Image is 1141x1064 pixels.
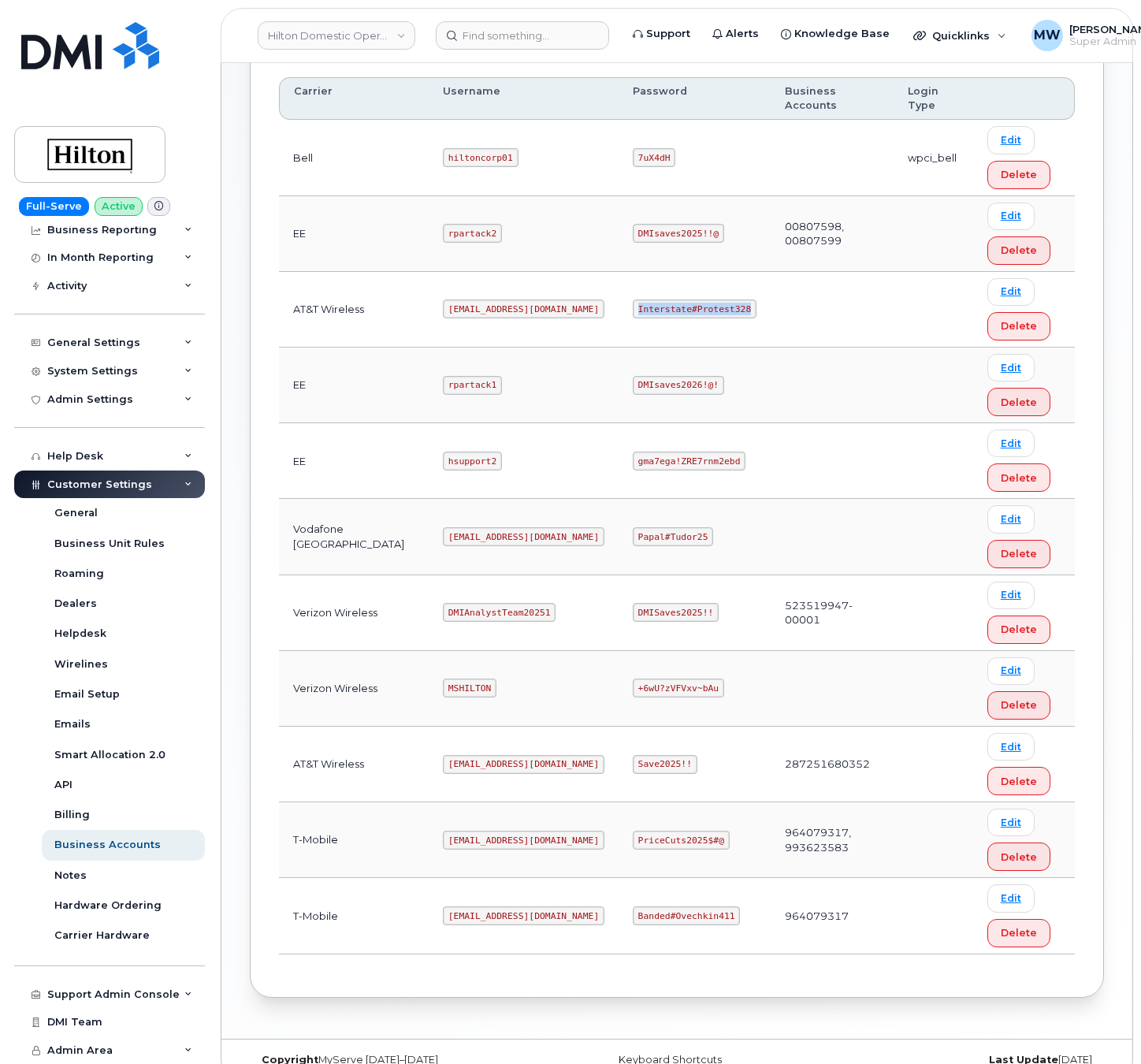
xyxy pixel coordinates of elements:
td: EE [279,423,429,499]
td: EE [279,348,429,423]
code: +6wU?zVFVxv~bAu [633,679,724,698]
a: Edit [987,126,1035,154]
span: Delete [1001,243,1037,258]
td: 287251680352 [771,727,894,802]
a: Edit [987,884,1035,912]
td: T-Mobile [279,878,429,954]
a: Edit [987,582,1035,609]
code: Save2025!! [633,755,697,774]
a: Hilton Domestic Operating Company Inc [258,21,415,50]
button: Delete [987,843,1050,871]
a: Edit [987,505,1035,533]
td: Bell [279,120,429,195]
th: Business Accounts [771,77,894,121]
a: Edit [987,278,1035,306]
button: Delete [987,236,1050,265]
code: DMIsaves2025!!@ [633,224,724,243]
code: rpartack1 [443,376,502,395]
button: Delete [987,161,1050,189]
span: Delete [1001,471,1037,485]
th: Login Type [894,77,973,121]
button: Delete [987,767,1050,795]
td: 964079317, 993623583 [771,802,894,878]
button: Delete [987,919,1050,947]
span: Alerts [726,26,759,42]
td: 00807598, 00807599 [771,196,894,272]
td: 523519947-00001 [771,575,894,651]
td: Verizon Wireless [279,575,429,651]
code: Interstate#Protest328 [633,299,756,318]
button: Delete [987,463,1050,492]
span: Delete [1001,167,1037,182]
a: Edit [987,430,1035,457]
td: Vodafone [GEOGRAPHIC_DATA] [279,499,429,575]
div: Quicklinks [902,20,1017,51]
td: T-Mobile [279,802,429,878]
code: [EMAIL_ADDRESS][DOMAIN_NAME] [443,755,604,774]
a: Edit [987,809,1035,836]
td: AT&T Wireless [279,272,429,348]
td: 964079317 [771,878,894,954]
span: Delete [1001,850,1037,865]
button: Delete [987,616,1050,644]
button: Delete [987,388,1050,416]
input: Find something... [436,21,609,50]
span: Support [646,26,690,42]
code: [EMAIL_ADDRESS][DOMAIN_NAME] [443,831,604,850]
span: Delete [1001,774,1037,789]
code: Banded#Ovechkin411 [633,906,740,925]
span: Delete [1001,395,1037,410]
th: Password [619,77,771,121]
span: Knowledge Base [794,26,890,42]
code: 7uX4dH [633,148,675,167]
a: Support [622,18,701,50]
code: [EMAIL_ADDRESS][DOMAIN_NAME] [443,906,604,925]
code: Papal#Tudor25 [633,527,713,546]
code: hsupport2 [443,452,502,471]
td: EE [279,196,429,272]
code: [EMAIL_ADDRESS][DOMAIN_NAME] [443,299,604,318]
code: gma7ega!ZRE7rnm2ebd [633,452,745,471]
code: DMISaves2025!! [633,603,719,622]
button: Delete [987,312,1050,340]
button: Delete [987,691,1050,720]
td: wpci_bell [894,120,973,195]
td: AT&T Wireless [279,727,429,802]
a: Edit [987,203,1035,230]
code: PriceCuts2025$#@ [633,831,730,850]
span: Delete [1001,622,1037,637]
code: rpartack2 [443,224,502,243]
code: DMIAnalystTeam20251 [443,603,556,622]
a: Knowledge Base [770,18,901,50]
code: hiltoncorp01 [443,148,518,167]
a: Edit [987,354,1035,381]
code: [EMAIL_ADDRESS][DOMAIN_NAME] [443,527,604,546]
span: MW [1034,26,1061,45]
th: Username [429,77,619,121]
code: MSHILTON [443,679,496,698]
td: Verizon Wireless [279,651,429,727]
span: Quicklinks [932,29,990,42]
iframe: Messenger Launcher [1072,995,1129,1052]
span: Delete [1001,318,1037,333]
a: Edit [987,657,1035,685]
button: Delete [987,540,1050,568]
span: Delete [1001,698,1037,712]
a: Alerts [701,18,770,50]
span: Delete [1001,925,1037,940]
span: Delete [1001,546,1037,561]
a: Edit [987,733,1035,761]
code: DMIsaves2026!@! [633,376,724,395]
th: Carrier [279,77,429,121]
